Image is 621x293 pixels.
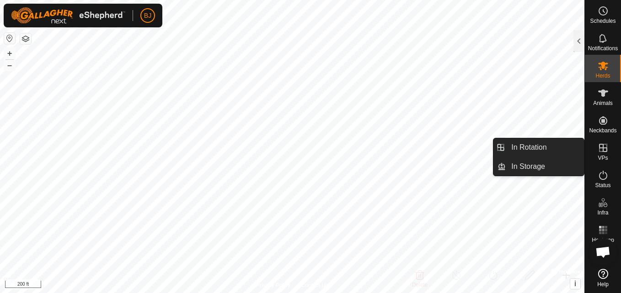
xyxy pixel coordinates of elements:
span: Infra [597,210,608,215]
a: In Rotation [506,138,584,157]
span: VPs [598,155,608,161]
button: Reset Map [4,33,15,44]
a: Open chat [589,238,617,266]
a: Help [585,265,621,291]
span: Neckbands [589,128,616,133]
li: In Storage [493,157,584,176]
span: In Storage [511,161,545,172]
button: i [570,279,580,289]
a: In Storage [506,157,584,176]
button: Map Layers [20,33,31,44]
span: Animals [593,100,613,106]
button: – [4,60,15,71]
span: In Rotation [511,142,546,153]
span: Heatmap [592,237,614,243]
span: BJ [144,11,151,21]
span: Schedules [590,18,616,24]
span: Status [595,183,610,188]
img: Gallagher Logo [11,7,125,24]
span: Help [597,282,609,287]
span: i [574,280,576,288]
a: Contact Us [301,281,328,289]
button: + [4,48,15,59]
span: Herds [595,73,610,78]
span: Notifications [588,46,618,51]
li: In Rotation [493,138,584,157]
a: Privacy Policy [256,281,290,289]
